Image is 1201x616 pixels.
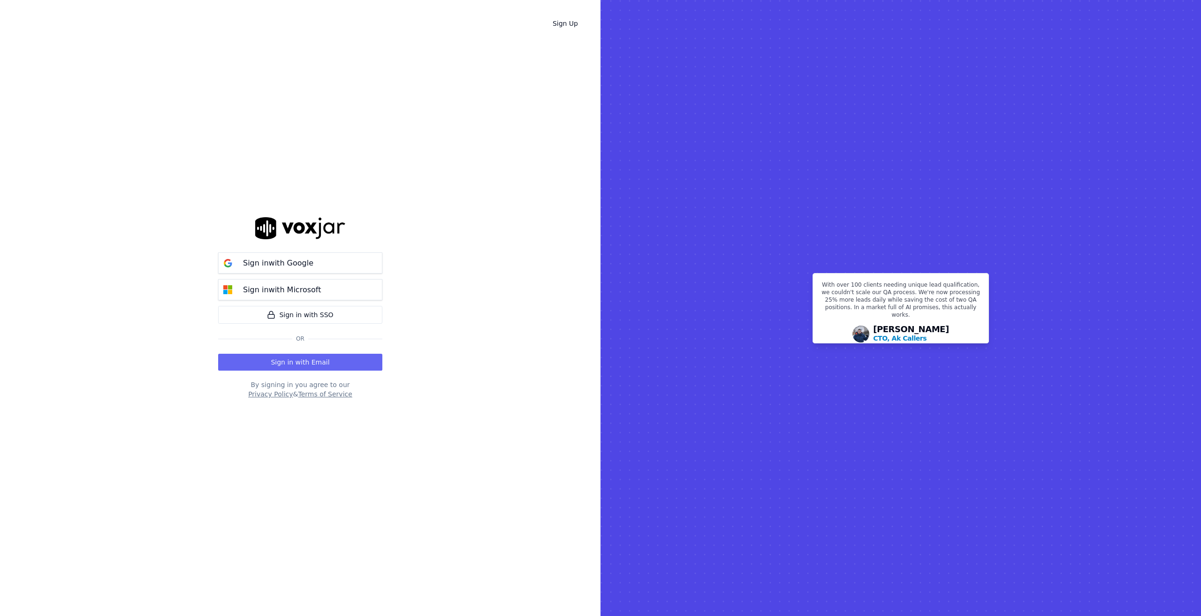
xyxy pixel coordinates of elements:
button: Sign in with Email [218,354,382,371]
button: Sign inwith Microsoft [218,279,382,300]
button: Terms of Service [298,389,352,399]
img: Avatar [852,326,869,342]
p: Sign in with Microsoft [243,284,321,296]
div: [PERSON_NAME] [873,325,949,343]
img: google Sign in button [219,254,237,273]
p: Sign in with Google [243,258,313,269]
button: Sign inwith Google [218,252,382,274]
p: CTO, Ak Callers [873,334,927,343]
a: Sign in with SSO [218,306,382,324]
span: Or [292,335,308,342]
div: By signing in you agree to our & [218,380,382,399]
a: Sign Up [545,15,585,32]
button: Privacy Policy [248,389,293,399]
img: microsoft Sign in button [219,281,237,299]
p: With over 100 clients needing unique lead qualification, we couldn't scale our QA process. We're ... [819,281,983,322]
img: logo [255,217,345,239]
